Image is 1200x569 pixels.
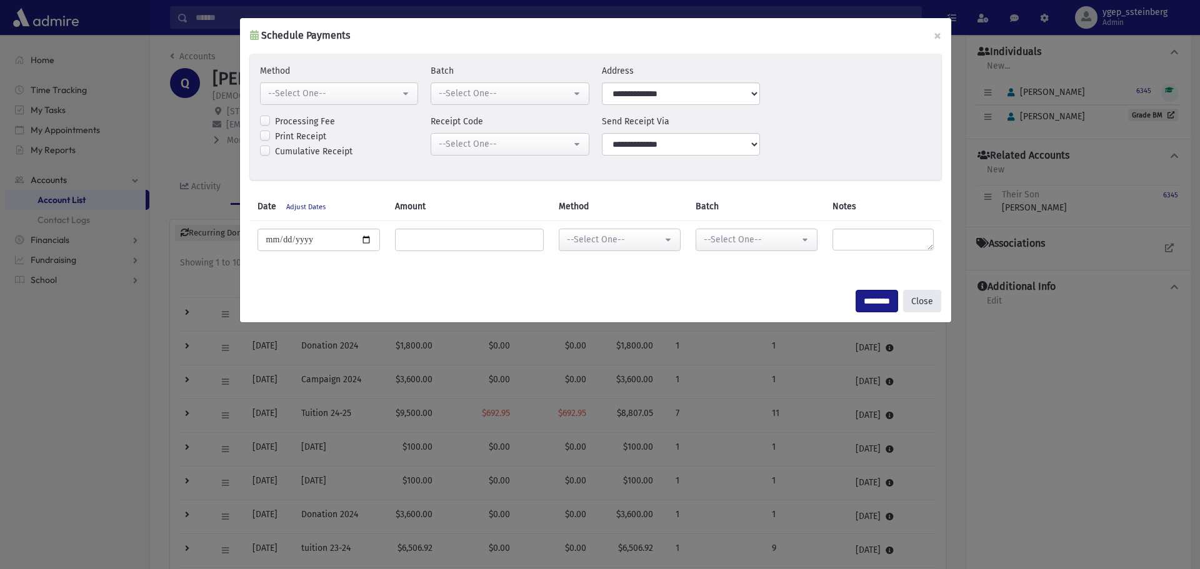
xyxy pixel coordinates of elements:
[260,82,419,105] button: --Select One--
[250,192,387,221] th: Date
[688,192,825,221] th: Batch
[567,233,662,246] div: --Select One--
[924,18,951,53] button: ×
[551,192,688,221] th: Method
[275,130,326,145] label: Print Receipt
[431,115,483,128] label: Receipt Code
[431,64,454,77] label: Batch
[903,290,941,312] button: Close
[439,87,571,100] div: --Select One--
[268,87,401,100] div: --Select One--
[286,203,326,211] a: Adjust Dates
[704,233,799,246] div: --Select One--
[431,133,589,156] button: --Select One--
[387,192,551,221] th: Amount
[439,137,571,151] div: --Select One--
[602,115,669,128] label: Send Receipt Via
[275,145,352,160] label: Cumulative Receipt
[602,64,634,77] label: Address
[559,229,681,251] button: --Select One--
[431,82,589,105] button: --Select One--
[825,192,941,221] th: Notes
[696,229,817,251] button: --Select One--
[260,64,290,77] label: Method
[250,28,350,43] h6: Schedule Payments
[275,115,335,130] label: Processing Fee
